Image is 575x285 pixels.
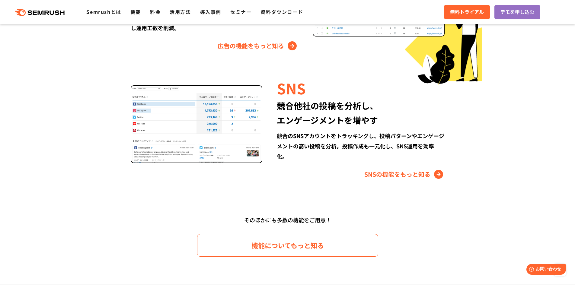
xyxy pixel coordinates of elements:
[197,234,378,257] a: 機能についてもっと知る
[230,8,251,15] a: セミナー
[277,131,444,161] div: 競合のSNSアカウントをトラッキングし、投稿パターンやエンゲージメントの高い投稿を分析。投稿作成も一元化し、SNS運用を効率化。
[218,41,298,51] a: 広告の機能をもっと知る
[277,78,444,98] div: SNS
[500,8,534,16] span: デモを申し込む
[86,8,121,15] a: Semrushとは
[450,8,484,16] span: 無料トライアル
[150,8,161,15] a: 料金
[494,5,540,19] a: デモを申し込む
[521,261,568,278] iframe: Help widget launcher
[130,8,141,15] a: 機能
[114,214,461,226] div: そのほかにも多数の機能をご用意！
[364,169,445,179] a: SNSの機能をもっと知る
[200,8,221,15] a: 導入事例
[277,98,444,127] div: 競合他社の投稿を分析し、 エンゲージメントを増やす
[170,8,191,15] a: 活用方法
[251,240,324,251] span: 機能についてもっと知る
[260,8,303,15] a: 資料ダウンロード
[444,5,490,19] a: 無料トライアル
